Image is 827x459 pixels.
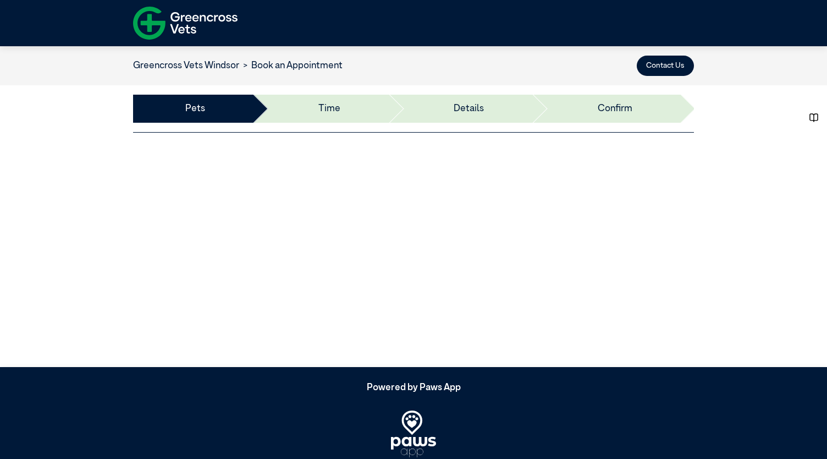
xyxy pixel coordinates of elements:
a: Pets [185,102,205,116]
h5: Powered by Paws App [133,382,694,394]
a: Greencross Vets Windsor [133,61,239,70]
img: f-logo [133,3,238,43]
nav: breadcrumb [133,59,343,73]
img: PawsApp [391,411,436,457]
li: Book an Appointment [239,59,343,73]
button: Contact Us [637,56,694,76]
